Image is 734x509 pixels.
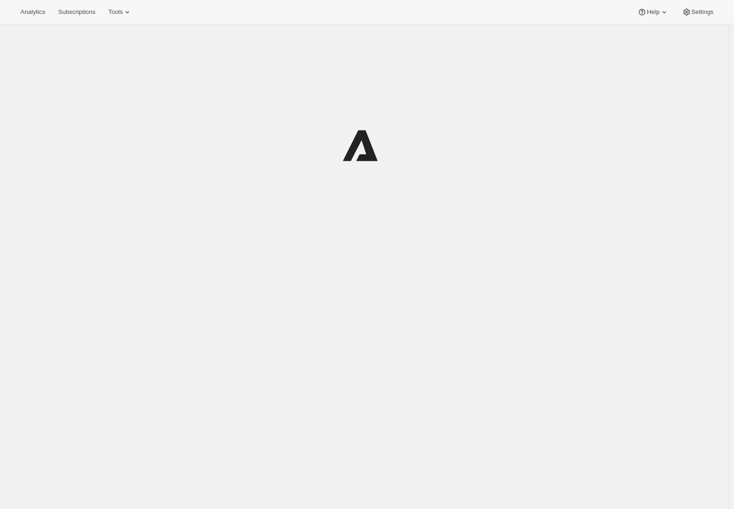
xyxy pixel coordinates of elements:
[20,8,45,16] span: Analytics
[108,8,123,16] span: Tools
[647,8,659,16] span: Help
[15,6,51,19] button: Analytics
[632,6,674,19] button: Help
[103,6,138,19] button: Tools
[58,8,95,16] span: Subscriptions
[676,6,719,19] button: Settings
[691,8,714,16] span: Settings
[52,6,101,19] button: Subscriptions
